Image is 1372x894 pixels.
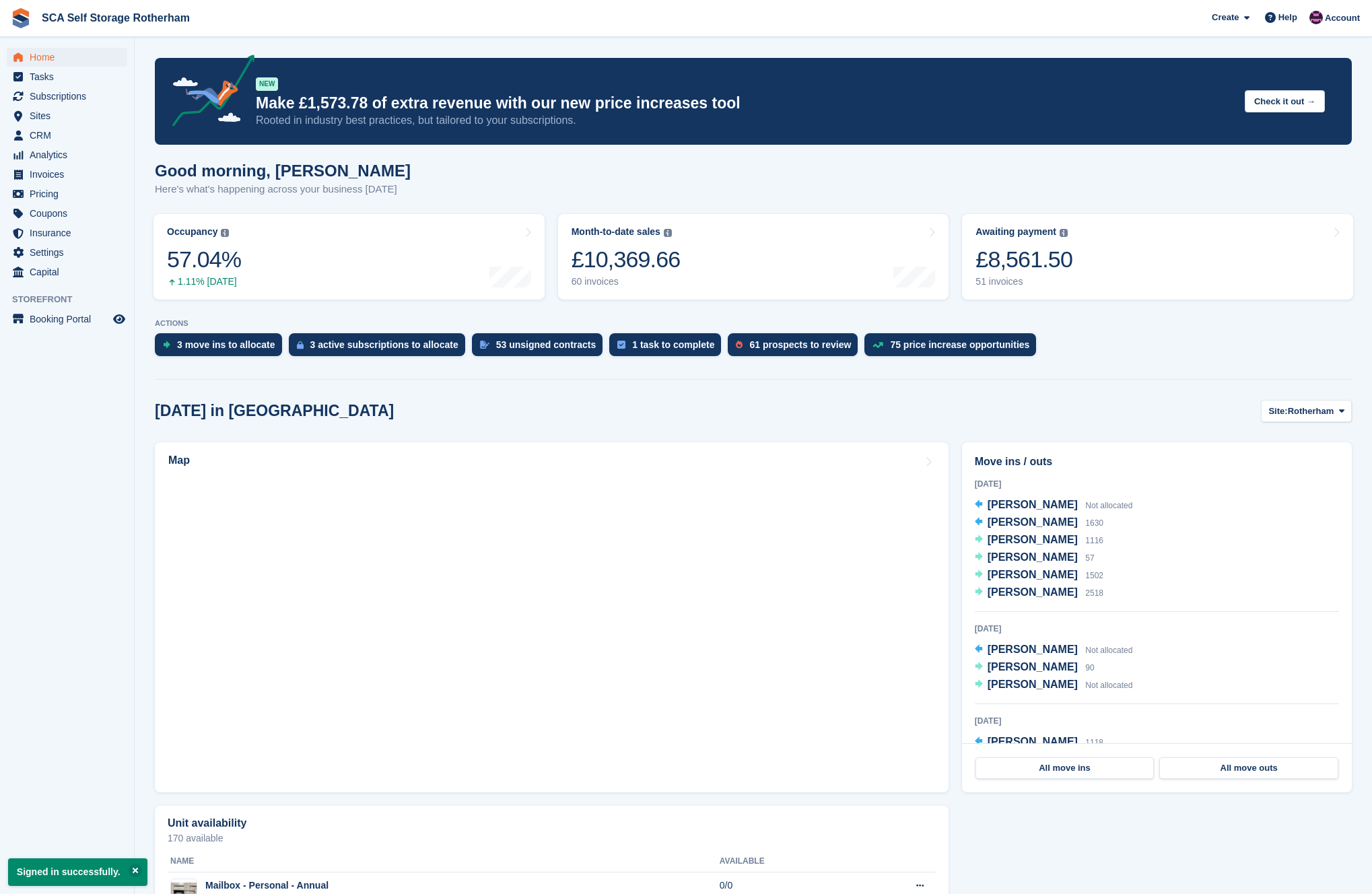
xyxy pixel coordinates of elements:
[988,551,1078,563] span: [PERSON_NAME]
[988,569,1078,580] span: [PERSON_NAME]
[256,113,1234,128] p: Rooted in industry best practices, but tailored to your subscriptions.
[975,478,1339,490] div: [DATE]
[975,246,1072,273] div: £8,561.50
[11,8,31,28] img: stora-icon-8386f47178a22dfd0bd8f6a31ec36ba5ce8667c1dd55bd0f319d3a0aa187defe.svg
[975,677,1133,694] a: [PERSON_NAME] Not allocated
[975,567,1103,584] a: [PERSON_NAME] 1502
[7,67,127,86] a: menu
[297,341,304,349] img: active_subscription_to_allocate_icon-d502201f5373d7db506a760aba3b589e785aa758c864c3986d89f69b8ff3...
[572,226,660,238] div: Month-to-date sales
[7,184,127,203] a: menu
[864,333,1043,363] a: 75 price increase opportunities
[7,263,127,281] a: menu
[988,736,1078,747] span: [PERSON_NAME]
[749,339,851,350] div: 61 prospects to review
[1060,229,1068,237] img: icon-info-grey-7440780725fd019a000dd9b08b2336e03edf1995a4989e88bcd33f0948082b44.svg
[1085,571,1103,580] span: 1502
[30,126,110,145] span: CRM
[221,229,229,237] img: icon-info-grey-7440780725fd019a000dd9b08b2336e03edf1995a4989e88bcd33f0948082b44.svg
[975,514,1103,532] a: [PERSON_NAME] 1630
[617,341,625,349] img: task-75834270c22a3079a89374b754ae025e5fb1db73e45f91037f5363f120a921f8.svg
[168,817,246,829] h2: Unit availability
[7,224,127,242] a: menu
[1085,646,1132,655] span: Not allocated
[168,454,190,467] h2: Map
[7,165,127,184] a: menu
[975,642,1133,659] a: [PERSON_NAME] Not allocated
[1085,738,1103,747] span: 1118
[988,661,1078,673] span: [PERSON_NAME]
[8,858,147,886] p: Signed in successfully.
[1085,681,1132,690] span: Not allocated
[155,319,1352,328] p: ACTIONS
[1159,757,1338,779] a: All move outs
[496,339,596,350] div: 53 unsigned contracts
[664,229,672,237] img: icon-info-grey-7440780725fd019a000dd9b08b2336e03edf1995a4989e88bcd33f0948082b44.svg
[30,184,110,203] span: Pricing
[480,341,489,349] img: contract_signature_icon-13c848040528278c33f63329250d36e43548de30e8caae1d1a13099fd9432cc5.svg
[7,106,127,125] a: menu
[975,549,1095,567] a: [PERSON_NAME] 57
[728,333,864,363] a: 61 prospects to review
[632,339,714,350] div: 1 task to complete
[289,333,472,363] a: 3 active subscriptions to allocate
[975,715,1339,727] div: [DATE]
[962,214,1353,300] a: Awaiting payment £8,561.50 51 invoices
[256,94,1234,113] p: Make £1,573.78 of extra revenue with our new price increases tool
[168,833,936,843] p: 170 available
[310,339,458,350] div: 3 active subscriptions to allocate
[155,442,949,792] a: Map
[558,214,949,300] a: Month-to-date sales £10,369.66 60 invoices
[1245,90,1325,112] button: Check it out →
[1261,400,1352,422] button: Site: Rotherham
[30,67,110,86] span: Tasks
[36,7,195,29] a: SCA Self Storage Rotherham
[30,145,110,164] span: Analytics
[205,879,329,893] div: Mailbox - Personal - Annual
[1288,405,1334,418] span: Rotherham
[1268,405,1287,418] span: Site:
[988,679,1078,690] span: [PERSON_NAME]
[7,145,127,164] a: menu
[609,333,728,363] a: 1 task to complete
[988,516,1078,528] span: [PERSON_NAME]
[975,226,1056,238] div: Awaiting payment
[472,333,610,363] a: 53 unsigned contracts
[167,246,241,273] div: 57.04%
[720,851,852,872] th: Available
[988,534,1078,545] span: [PERSON_NAME]
[975,659,1095,677] a: [PERSON_NAME] 90
[1212,11,1239,24] span: Create
[975,623,1339,635] div: [DATE]
[7,87,127,106] a: menu
[161,55,255,131] img: price-adjustments-announcement-icon-8257ccfd72463d97f412b2fc003d46551f7dbcb40ab6d574587a9cd5c0d94...
[30,310,110,329] span: Booking Portal
[1085,518,1103,528] span: 1630
[7,310,127,329] a: menu
[890,339,1029,350] div: 75 price increase opportunities
[30,204,110,223] span: Coupons
[177,339,275,350] div: 3 move ins to allocate
[168,851,720,872] th: Name
[30,87,110,106] span: Subscriptions
[30,165,110,184] span: Invoices
[7,243,127,262] a: menu
[155,402,394,420] h2: [DATE] in [GEOGRAPHIC_DATA]
[1309,11,1323,24] img: Dale Chapman
[1085,501,1132,510] span: Not allocated
[1325,11,1360,25] span: Account
[988,586,1078,598] span: [PERSON_NAME]
[988,644,1078,655] span: [PERSON_NAME]
[988,499,1078,510] span: [PERSON_NAME]
[975,734,1103,751] a: [PERSON_NAME] 1118
[975,532,1103,549] a: [PERSON_NAME] 1116
[155,333,289,363] a: 3 move ins to allocate
[30,263,110,281] span: Capital
[7,204,127,223] a: menu
[572,246,681,273] div: £10,369.66
[975,757,1155,779] a: All move ins
[163,341,170,349] img: move_ins_to_allocate_icon-fdf77a2bb77ea45bf5b3d319d69a93e2d87916cf1d5bf7949dd705db3b84f3ca.svg
[256,77,278,91] div: NEW
[975,497,1133,514] a: [PERSON_NAME] Not allocated
[155,162,411,180] h1: Good morning, [PERSON_NAME]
